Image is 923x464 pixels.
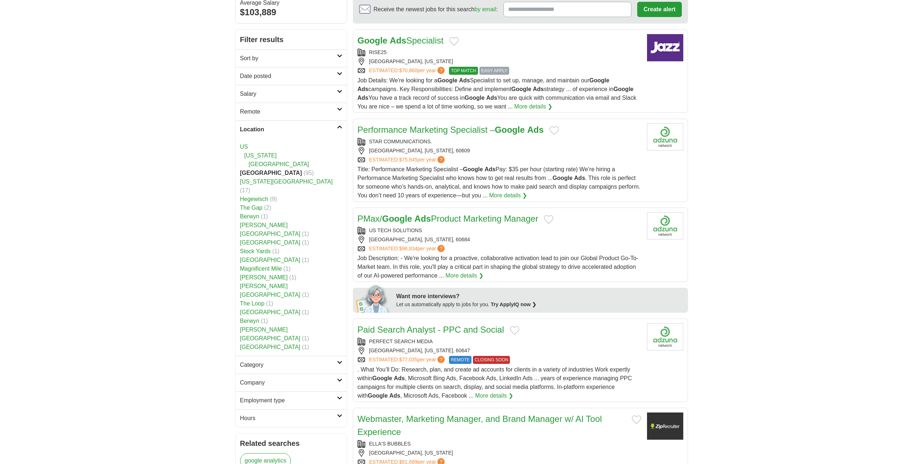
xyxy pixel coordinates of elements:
strong: Google [368,393,388,399]
span: (1) [261,318,268,324]
span: (1) [272,248,280,254]
button: Add to favorite jobs [549,126,559,135]
strong: Google [437,77,457,83]
div: ELLA'S BUBBLES [358,440,641,448]
span: (1) [302,335,309,341]
strong: Ads [459,77,470,83]
img: Company logo [647,123,683,151]
a: More details ❯ [514,102,552,111]
span: $77,035 [399,357,417,362]
strong: [GEOGRAPHIC_DATA] [240,170,302,176]
a: ESTIMATED:$77,035per year? [369,356,446,364]
a: Remote [236,103,347,120]
span: ? [437,156,445,163]
strong: Google [614,86,634,92]
span: (1) [302,231,309,237]
strong: Ads [527,125,544,135]
strong: Google [358,36,388,45]
h2: Location [240,125,337,134]
img: Company logo [647,412,683,440]
strong: Google [382,214,412,223]
a: The Gap [240,205,263,211]
button: Add to favorite jobs [544,215,553,224]
strong: Google [589,77,609,83]
a: [GEOGRAPHIC_DATA] [240,239,301,246]
a: [PERSON_NAME] [240,274,288,280]
strong: Google [495,125,525,135]
span: $96,834 [399,246,417,251]
a: Paid Search Analyst - PPC and Social [358,325,504,334]
a: The Loop [240,300,265,307]
a: PMax/Google AdsProduct Marketing Manager [358,214,539,223]
div: Want more interviews? [396,292,684,301]
a: Google AdsSpecialist [358,36,444,45]
img: apply-iq-scientist.png [356,284,391,313]
a: Berwyn [240,213,259,219]
div: PERFECT SEARCH MEDIA [358,338,641,345]
span: CLOSING SOON [473,356,510,364]
span: (2) [264,205,271,211]
a: Performance Marketing Specialist –Google Ads [358,125,544,135]
span: TOP MATCH [449,67,478,75]
a: [PERSON_NAME][GEOGRAPHIC_DATA] [240,283,301,298]
strong: Google [465,95,485,101]
div: [GEOGRAPHIC_DATA], [US_STATE], 60609 [358,147,641,155]
a: [GEOGRAPHIC_DATA] [240,257,301,263]
a: Webmaster, Marketing Manager, and Brand Manager w/ AI Tool Experience [358,414,602,437]
span: EASY APPLY [479,67,509,75]
span: (1) [302,239,309,246]
strong: Ads [574,175,585,181]
a: Sort by [236,49,347,67]
span: (1) [284,266,291,272]
strong: Ads [358,95,368,101]
div: [GEOGRAPHIC_DATA], [US_STATE], 60684 [358,236,641,243]
a: US [240,144,248,150]
h2: Sort by [240,54,337,63]
h2: Remote [240,107,337,116]
div: STAR COMMUNICATIONS. [358,138,641,145]
a: [PERSON_NAME][GEOGRAPHIC_DATA] [240,327,301,341]
span: REMOTE [449,356,471,364]
span: ? [437,356,445,363]
span: (1) [289,274,297,280]
a: More details ❯ [489,191,527,200]
span: (1) [266,300,273,307]
a: by email [474,6,496,12]
a: Salary [236,85,347,103]
strong: Ads [415,214,431,223]
div: $103,889 [240,6,342,19]
img: Company logo [647,212,683,239]
h2: Date posted [240,72,337,81]
strong: Ads [486,95,497,101]
span: Title: Performance Marketing Specialist – Pay: $35 per hour (starting rate) We’re hiring a Perfor... [358,166,640,198]
a: ESTIMATED:$96,834per year? [369,245,446,252]
h2: Hours [240,414,337,423]
a: Company [236,374,347,391]
strong: Google [463,166,483,172]
a: Employment type [236,391,347,409]
a: [PERSON_NAME][GEOGRAPHIC_DATA] [240,222,301,237]
span: Job Description: - We're looking for a proactive, collaborative activation lead to join our Globa... [358,255,639,279]
div: US TECH SOLUTIONS [358,227,641,234]
strong: Google [511,86,531,92]
h2: Category [240,361,337,369]
span: (95) [304,170,314,176]
a: More details ❯ [445,271,483,280]
span: (1) [302,344,309,350]
a: Category [236,356,347,374]
strong: Ads [533,86,544,92]
a: Berwyn [240,318,259,324]
button: Add to favorite jobs [510,326,519,335]
span: (1) [261,213,268,219]
strong: Ads [485,166,495,172]
span: (17) [240,187,250,193]
a: ESTIMATED:$70,860per year? [369,67,446,75]
img: Company logo [647,323,683,350]
a: More details ❯ [475,391,513,400]
strong: Ads [358,86,368,92]
h2: Salary [240,90,337,98]
a: [GEOGRAPHIC_DATA] [249,161,309,167]
strong: Ads [390,393,400,399]
a: Hours [236,409,347,427]
div: RISE25 [358,49,641,56]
